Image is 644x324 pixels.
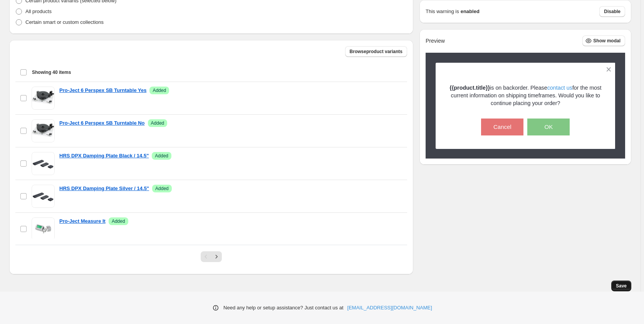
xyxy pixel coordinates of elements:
a: Pro-Ject 6 Perspex SB Turntable No [59,119,145,127]
a: HRS DPX Damping Plate Black / 14.5" [59,152,149,160]
span: Added [112,218,125,224]
span: Showing 40 items [32,69,71,75]
button: Show modal [582,35,625,46]
button: Cancel [481,119,523,135]
h2: Preview [426,38,445,44]
strong: enabled [461,8,480,15]
p: All products [25,8,52,15]
button: Browseproduct variants [345,46,407,57]
a: HRS DPX Damping Plate Silver / 14.5" [59,185,149,192]
button: Disable [599,6,625,17]
span: Added [151,120,164,126]
span: Disable [604,8,621,15]
span: Save [616,283,627,289]
a: Pro-Ject 6 Perspex SB Turntable Yes [59,87,146,94]
nav: Pagination [201,251,222,262]
p: is on backorder. Please for the most current information on shipping timeframes. Would you like t... [449,84,602,107]
img: Pro-Ject 6 Perspex SB Turntable Yes [32,87,55,110]
span: Show modal [593,38,621,44]
button: Next [211,251,222,262]
a: Pro-Ject Measure It [59,217,106,225]
strong: {{product.title}} [449,85,490,91]
span: Browse product variants [350,48,402,55]
button: Save [611,281,631,291]
img: Pro-Ject 6 Perspex SB Turntable No [32,119,55,142]
a: contact us [547,85,572,91]
a: [EMAIL_ADDRESS][DOMAIN_NAME] [347,304,432,312]
span: Added [153,87,166,94]
span: Added [155,153,168,159]
button: OK [527,119,570,135]
p: Certain smart or custom collections [25,18,104,26]
img: Pro-Ject Measure It [32,217,55,240]
p: This warning is [426,8,459,15]
span: Added [155,185,169,192]
img: HRS DPX Damping Plate Silver / 14.5" [32,185,55,208]
img: HRS DPX Damping Plate Black / 14.5" [32,152,55,175]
